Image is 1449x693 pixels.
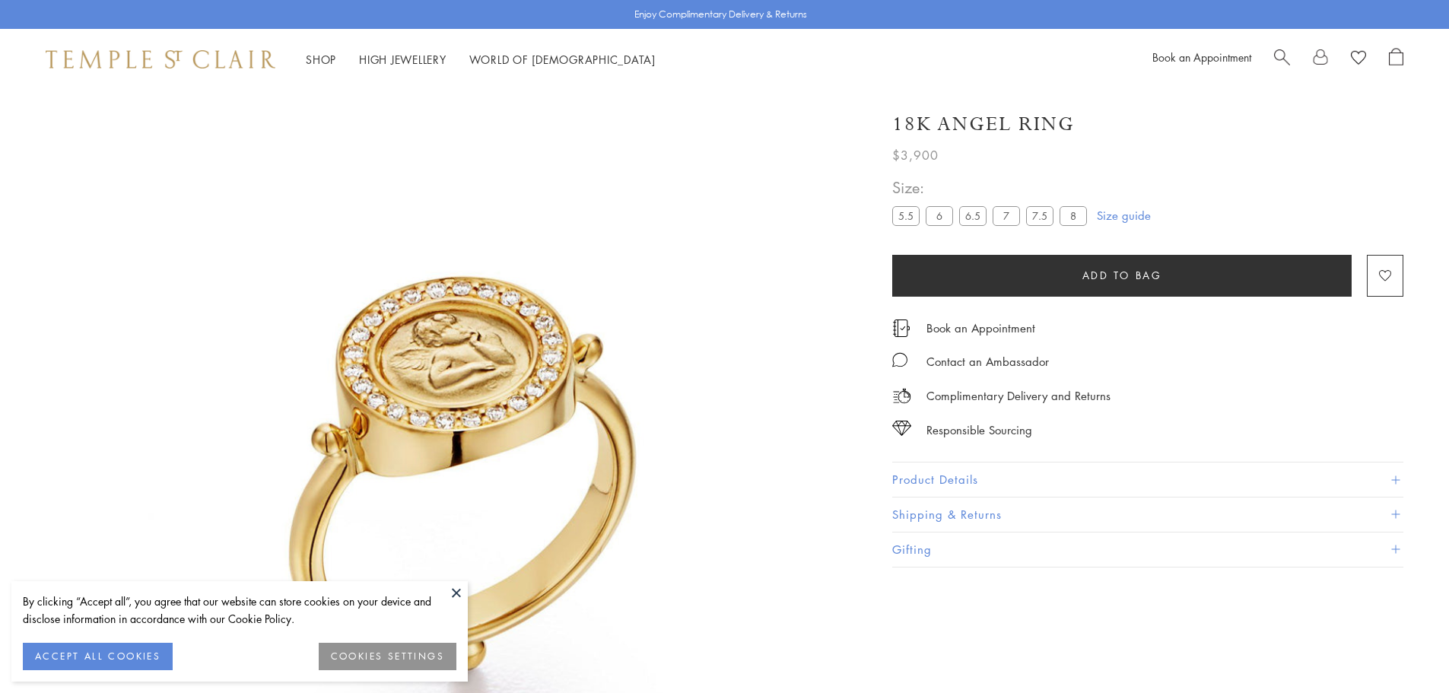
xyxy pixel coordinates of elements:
[1082,267,1162,284] span: Add to bag
[926,386,1111,405] p: Complimentary Delivery and Returns
[926,352,1049,371] div: Contact an Ambassador
[1274,48,1290,71] a: Search
[892,532,1403,567] button: Gifting
[926,206,953,225] label: 6
[926,319,1035,336] a: Book an Appointment
[892,255,1352,297] button: Add to bag
[306,52,336,67] a: ShopShop
[319,643,456,670] button: COOKIES SETTINGS
[892,145,939,165] span: $3,900
[892,463,1403,497] button: Product Details
[1097,208,1151,223] a: Size guide
[1351,48,1366,71] a: View Wishlist
[892,421,911,436] img: icon_sourcing.svg
[1389,48,1403,71] a: Open Shopping Bag
[1152,49,1251,65] a: Book an Appointment
[959,206,987,225] label: 6.5
[892,497,1403,532] button: Shipping & Returns
[359,52,446,67] a: High JewelleryHigh Jewellery
[892,111,1075,138] h1: 18K Angel Ring
[892,175,1093,200] span: Size:
[469,52,656,67] a: World of [DEMOGRAPHIC_DATA]World of [DEMOGRAPHIC_DATA]
[892,319,910,337] img: icon_appointment.svg
[23,593,456,628] div: By clicking “Accept all”, you agree that our website can store cookies on your device and disclos...
[46,50,275,68] img: Temple St. Clair
[1060,206,1087,225] label: 8
[23,643,173,670] button: ACCEPT ALL COOKIES
[1026,206,1053,225] label: 7.5
[634,7,807,22] p: Enjoy Complimentary Delivery & Returns
[306,50,656,69] nav: Main navigation
[1373,621,1434,678] iframe: Gorgias live chat messenger
[926,421,1032,440] div: Responsible Sourcing
[892,352,907,367] img: MessageIcon-01_2.svg
[993,206,1020,225] label: 7
[892,386,911,405] img: icon_delivery.svg
[892,206,920,225] label: 5.5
